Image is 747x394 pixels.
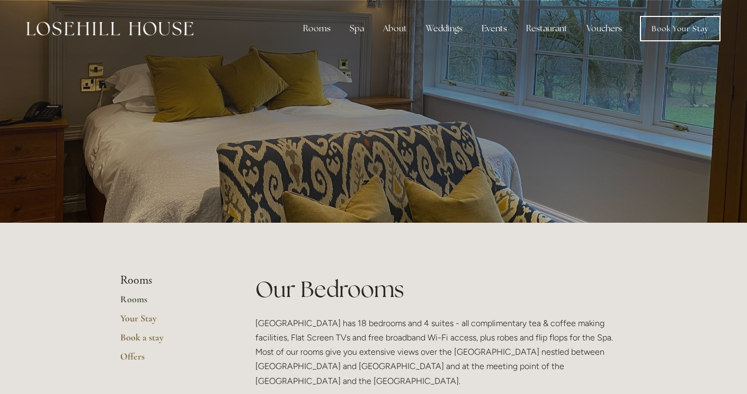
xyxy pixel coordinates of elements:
a: Rooms [120,293,221,312]
img: Losehill House [26,22,193,36]
a: Offers [120,351,221,370]
div: Rooms [295,18,339,39]
a: Book Your Stay [640,16,721,41]
p: [GEOGRAPHIC_DATA] has 18 bedrooms and 4 suites - all complimentary tea & coffee making facilities... [255,316,627,388]
div: About [375,18,415,39]
div: Events [473,18,515,39]
a: Vouchers [578,18,630,39]
a: Book a stay [120,331,221,351]
h1: Our Bedrooms [255,274,627,305]
li: Rooms [120,274,221,287]
div: Weddings [417,18,471,39]
div: Restaurant [518,18,576,39]
a: Your Stay [120,312,221,331]
div: Spa [341,18,372,39]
